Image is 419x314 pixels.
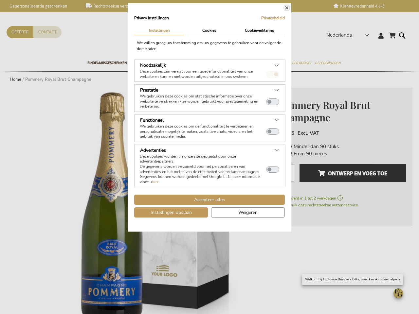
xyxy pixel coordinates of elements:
[134,15,205,21] h2: Privacy instellingen
[235,26,285,35] button: Cookieverklaring
[266,166,279,173] button: Advertenties
[140,147,166,154] button: Advertenties
[134,195,285,205] button: Accepteer alle cookies
[194,196,225,203] span: Accepteer alles
[152,179,158,184] a: hier
[140,116,164,124] button: Functioneel
[134,26,184,35] button: Instellingen
[134,207,208,218] button: Instellingen opslaan cookie
[151,209,192,216] span: Instellingen opslaan
[285,6,289,10] button: Sluiten
[274,147,279,154] button: Meer over: Advertenties
[266,128,279,135] button: Functioneel
[274,116,279,124] button: Meer over: Functioneel
[184,26,234,35] button: Cookies
[274,86,279,94] button: Meer over: Prestatie
[140,86,158,94] button: Prestatie
[140,154,266,164] p: Deze cookies worden via onze site geplaatst door onze advertentiepartners.
[274,61,279,69] button: Meer over: Noodzakelijk
[140,69,266,79] p: Deze cookies zijn vereist voor een goede functionaliteit van onze website en kunnen niet worden u...
[238,209,258,216] span: Weigeren
[261,15,285,21] a: Privacybeleid
[140,164,266,184] p: De gegevens worden verzameld voor het personaliseren van advertenties en het meten van de effecti...
[140,87,158,94] h3: Prestatie
[266,98,279,105] button: Prestatie
[211,207,285,218] button: Alle cookies weigeren
[134,40,285,52] div: We willen graag uw toestemming om uw gegevens te gebruiken voor de volgende doeleinden:
[140,61,166,69] button: Noodzakelijk
[140,94,266,109] p: We gebruiken deze cookies om statistische informatie over onze website te verstrekken - ze worden...
[140,124,266,139] p: We gebruiken deze cookies om de functionaliteit te verbeteren en personalisatie mogelijk te maken...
